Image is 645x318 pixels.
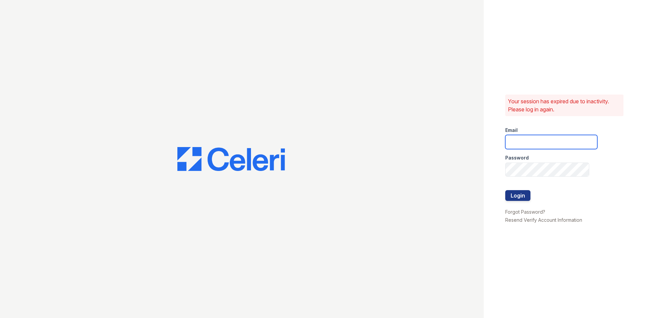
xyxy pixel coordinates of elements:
[505,154,529,161] label: Password
[508,97,621,113] p: Your session has expired due to inactivity. Please log in again.
[505,209,545,215] a: Forgot Password?
[505,217,582,223] a: Resend Verify Account Information
[505,127,518,134] label: Email
[505,190,530,201] button: Login
[177,147,285,171] img: CE_Logo_Blue-a8612792a0a2168367f1c8372b55b34899dd931a85d93a1a3d3e32e68fde9ad4.png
